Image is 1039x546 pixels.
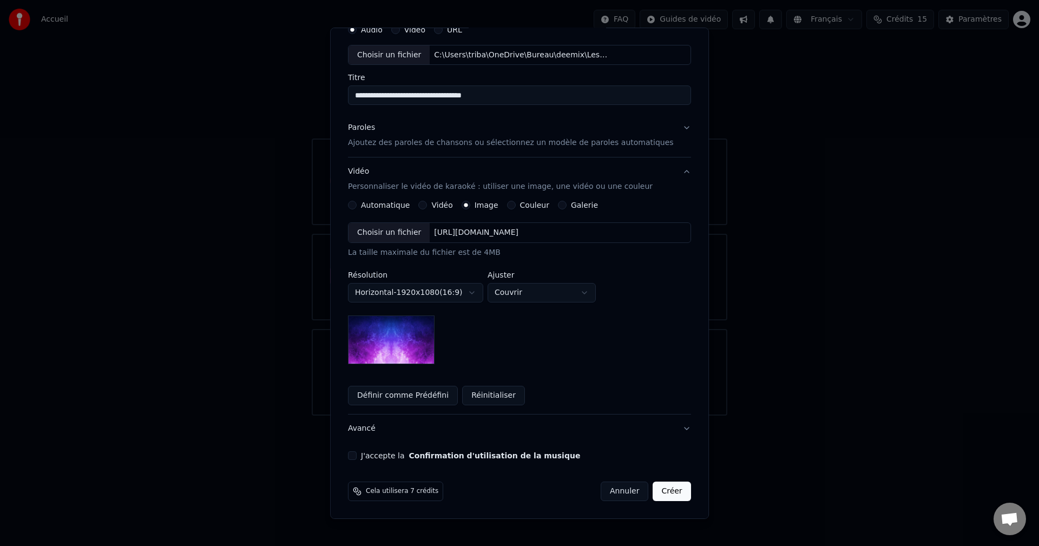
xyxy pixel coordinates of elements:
[404,25,425,33] label: Vidéo
[348,181,653,192] p: Personnaliser le vidéo de karaoké : utiliser une image, une vidéo ou une couleur
[571,201,598,209] label: Galerie
[348,114,691,157] button: ParolesAjoutez des paroles de chansons ou sélectionnez un modèle de paroles automatiques
[462,386,525,405] button: Réinitialiser
[361,201,410,209] label: Automatique
[653,482,691,501] button: Créer
[601,482,648,501] button: Annuler
[409,452,581,459] button: J'accepte la
[520,201,549,209] label: Couleur
[348,74,691,81] label: Titre
[361,452,580,459] label: J'accepte la
[348,247,691,258] div: La taille maximale du fichier est de 4MB
[348,271,483,279] label: Résolution
[348,223,430,242] div: Choisir un fichier
[348,122,375,133] div: Paroles
[361,25,383,33] label: Audio
[447,25,462,33] label: URL
[348,201,691,414] div: VidéoPersonnaliser le vidéo de karaoké : utiliser une image, une vidéo ou une couleur
[348,45,430,64] div: Choisir un fichier
[475,201,498,209] label: Image
[430,227,523,238] div: [URL][DOMAIN_NAME]
[348,166,653,192] div: Vidéo
[366,487,438,496] span: Cela utilisera 7 crédits
[348,386,458,405] button: Définir comme Prédéfini
[488,271,596,279] label: Ajuster
[348,415,691,443] button: Avancé
[348,157,691,201] button: VidéoPersonnaliser le vidéo de karaoké : utiliser une image, une vidéo ou une couleur
[432,201,453,209] label: Vidéo
[430,49,614,60] div: C:\Users\triba\OneDrive\Bureau\deemix\Les dix commandements - L'envie d'aimer.mp3
[348,137,674,148] p: Ajoutez des paroles de chansons ou sélectionnez un modèle de paroles automatiques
